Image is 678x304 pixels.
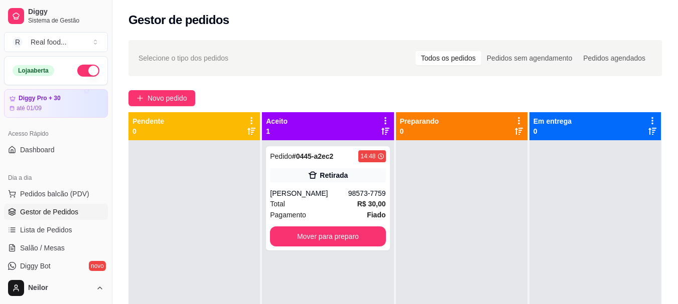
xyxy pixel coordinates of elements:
a: Lista de Pedidos [4,222,108,238]
div: Dia a dia [4,170,108,186]
div: Real food ... [31,37,67,47]
div: [PERSON_NAME] [270,188,348,198]
span: Salão / Mesas [20,243,65,253]
div: Pedidos agendados [578,51,651,65]
span: Lista de Pedidos [20,225,72,235]
div: 98573-7759 [348,188,386,198]
article: até 01/09 [17,104,42,112]
div: Loja aberta [13,65,54,76]
span: Neilor [28,283,92,292]
article: Diggy Pro + 30 [19,95,61,102]
p: 0 [533,126,572,136]
strong: Fiado [367,211,385,219]
p: 0 [400,126,439,136]
a: DiggySistema de Gestão [4,4,108,28]
button: Neilor [4,276,108,300]
p: Em entrega [533,116,572,126]
span: Gestor de Pedidos [20,207,78,217]
span: Sistema de Gestão [28,17,104,25]
div: Retirada [320,170,348,180]
span: Diggy [28,8,104,17]
p: Pendente [132,116,164,126]
div: Pedidos sem agendamento [481,51,578,65]
span: Pedido [270,152,292,160]
strong: # 0445-a2ec2 [292,152,334,160]
a: Diggy Pro + 30até 01/09 [4,89,108,118]
span: Total [270,198,285,209]
a: Salão / Mesas [4,240,108,256]
span: Pedidos balcão (PDV) [20,189,89,199]
span: Diggy Bot [20,261,51,271]
span: Pagamento [270,209,306,220]
div: Todos os pedidos [416,51,481,65]
span: Novo pedido [148,93,187,104]
p: Preparando [400,116,439,126]
span: Dashboard [20,145,55,155]
button: Pedidos balcão (PDV) [4,186,108,202]
span: R [13,37,23,47]
div: 14:48 [360,152,375,160]
p: Aceito [266,116,288,126]
a: Dashboard [4,142,108,158]
button: Mover para preparo [270,226,385,246]
a: Diggy Botnovo [4,258,108,274]
p: 1 [266,126,288,136]
p: 0 [132,126,164,136]
button: Alterar Status [77,65,99,77]
a: Gestor de Pedidos [4,204,108,220]
button: Novo pedido [128,90,195,106]
div: Acesso Rápido [4,126,108,142]
span: Selecione o tipo dos pedidos [139,53,228,64]
span: plus [137,95,144,102]
strong: R$ 30,00 [357,200,386,208]
h2: Gestor de pedidos [128,12,229,28]
button: Select a team [4,32,108,52]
